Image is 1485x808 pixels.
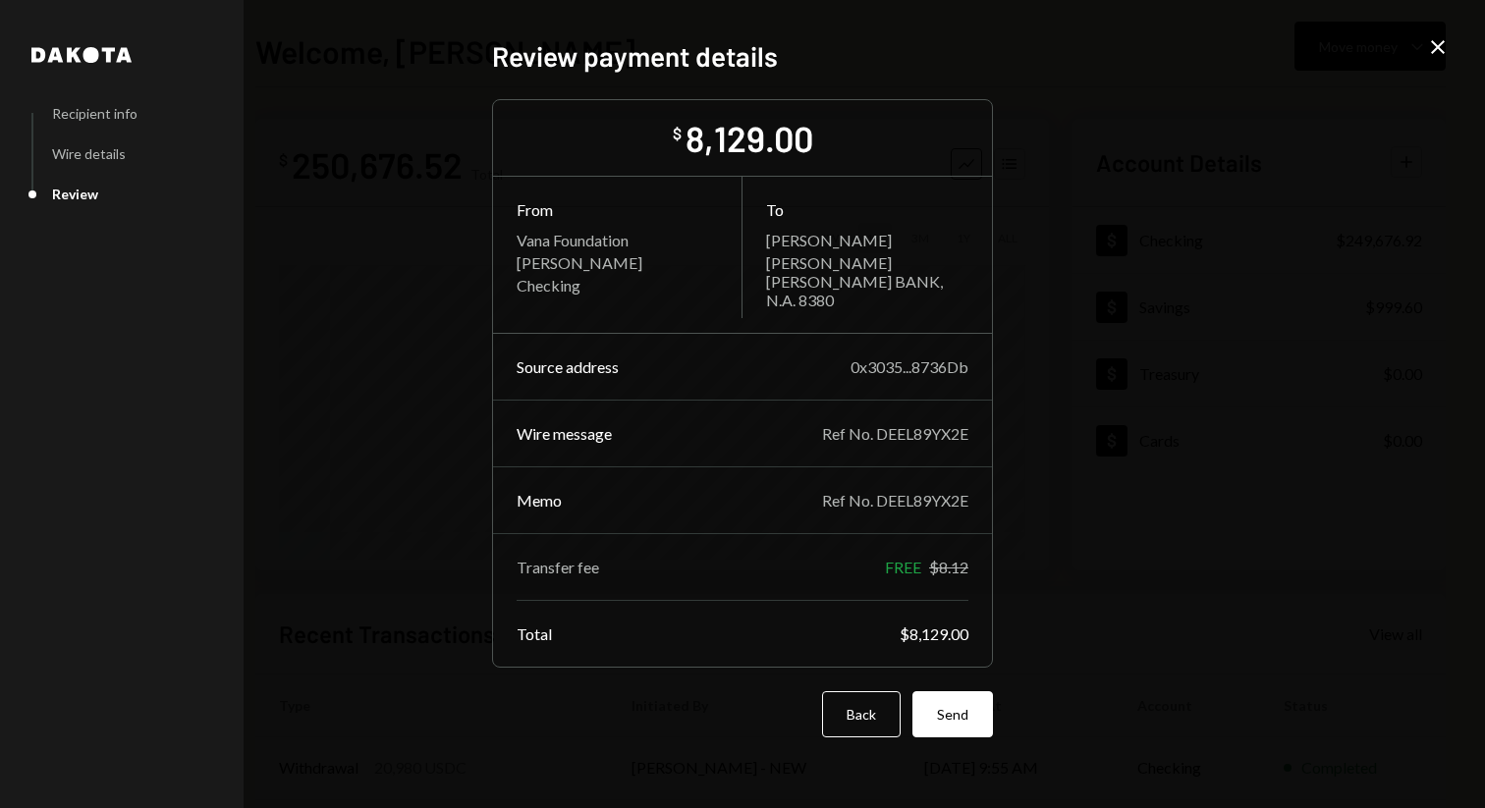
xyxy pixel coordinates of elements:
[686,116,813,160] div: 8,129.00
[673,124,682,143] div: $
[900,624,968,643] div: $8,129.00
[517,357,619,376] div: Source address
[517,231,718,249] div: Vana Foundation
[517,558,599,576] div: Transfer fee
[766,200,968,219] div: To
[822,491,968,510] div: Ref No. DEEL89YX2E
[885,558,921,576] div: FREE
[517,491,562,510] div: Memo
[517,253,718,272] div: [PERSON_NAME]
[851,357,968,376] div: 0x3035...8736Db
[822,691,901,737] button: Back
[492,37,993,76] h2: Review payment details
[517,276,718,295] div: Checking
[929,558,968,576] div: $8.12
[52,186,98,202] div: Review
[766,231,968,249] div: [PERSON_NAME]
[52,105,137,122] div: Recipient info
[517,624,552,643] div: Total
[912,691,993,737] button: Send
[766,253,968,309] div: [PERSON_NAME] [PERSON_NAME] BANK, N.A. 8380
[517,200,718,219] div: From
[52,145,126,162] div: Wire details
[822,424,968,443] div: Ref No. DEEL89YX2E
[517,424,612,443] div: Wire message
